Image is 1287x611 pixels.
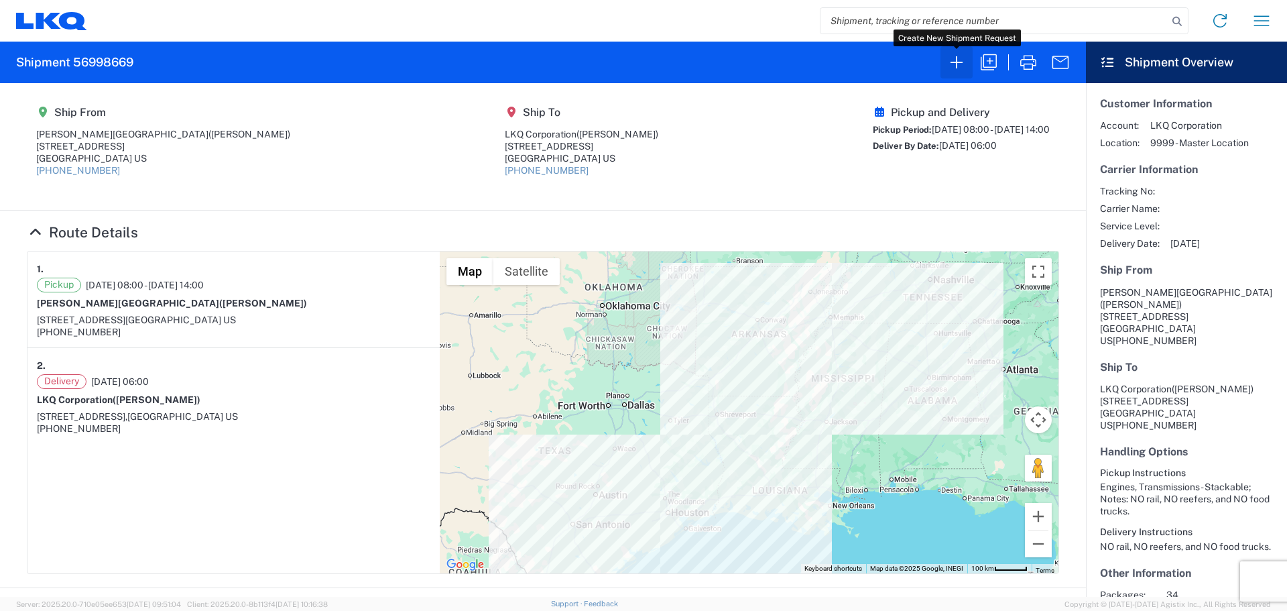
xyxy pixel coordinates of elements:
[37,315,125,325] span: [STREET_ADDRESS]
[505,152,658,164] div: [GEOGRAPHIC_DATA] US
[443,556,487,573] a: Open this area in Google Maps (opens a new window)
[1036,567,1054,574] a: Terms
[37,298,307,309] strong: [PERSON_NAME][GEOGRAPHIC_DATA]
[873,106,1050,119] h5: Pickup and Delivery
[37,394,200,405] strong: LKQ Corporation
[127,411,238,422] span: [GEOGRAPHIC_DATA] US
[971,565,994,572] span: 100 km
[187,600,328,608] span: Client: 2025.20.0-8b113f4
[91,376,149,388] span: [DATE] 06:00
[446,258,493,285] button: Show street map
[1100,97,1273,110] h5: Customer Information
[873,125,932,135] span: Pickup Period:
[1100,567,1273,579] h5: Other Information
[1100,220,1160,232] span: Service Level:
[37,278,81,292] span: Pickup
[1025,531,1052,557] button: Zoom out
[505,128,658,140] div: LKQ Corporation
[27,224,138,241] a: Hide Details
[1100,541,1273,553] div: NO rail, NO reefers, and NO food trucks.
[1100,467,1273,479] h6: Pickup Instructions
[939,140,997,151] span: [DATE] 06:00
[1100,286,1273,347] address: [GEOGRAPHIC_DATA] US
[443,556,487,573] img: Google
[1100,264,1273,276] h5: Ship From
[1170,237,1200,249] span: [DATE]
[505,165,589,176] a: [PHONE_NUMBER]
[37,326,430,338] div: [PHONE_NUMBER]
[37,357,46,374] strong: 2.
[1100,311,1188,322] span: [STREET_ADDRESS]
[37,411,127,422] span: [STREET_ADDRESS],
[551,600,585,608] a: Support
[16,600,181,608] span: Server: 2025.20.0-710e05ee653
[870,565,963,572] span: Map data ©2025 Google, INEGI
[576,129,658,140] span: ([PERSON_NAME])
[37,261,44,278] strong: 1.
[219,298,307,309] span: ([PERSON_NAME])
[1100,137,1140,149] span: Location:
[967,564,1032,573] button: Map Scale: 100 km per 46 pixels
[86,279,204,291] span: [DATE] 08:00 - [DATE] 14:00
[1100,361,1273,374] h5: Ship To
[1025,455,1052,482] button: Drag Pegman onto the map to open Street View
[493,258,560,285] button: Show satellite imagery
[1025,406,1052,433] button: Map camera controls
[1172,384,1253,394] span: ([PERSON_NAME])
[275,600,328,608] span: [DATE] 10:16:38
[36,165,120,176] a: [PHONE_NUMBER]
[1100,119,1140,131] span: Account:
[505,140,658,152] div: [STREET_ADDRESS]
[36,106,290,119] h5: Ship From
[127,600,181,608] span: [DATE] 09:51:04
[1100,163,1273,176] h5: Carrier Information
[16,54,133,70] h2: Shipment 56998669
[1100,383,1273,431] address: [GEOGRAPHIC_DATA] US
[37,423,430,435] div: [PHONE_NUMBER]
[1100,445,1273,458] h5: Handling Options
[1113,420,1197,431] span: [PHONE_NUMBER]
[932,124,1050,135] span: [DATE] 08:00 - [DATE] 14:00
[1025,503,1052,530] button: Zoom in
[1100,237,1160,249] span: Delivery Date:
[1100,299,1182,310] span: ([PERSON_NAME])
[1166,589,1281,601] span: 34
[1025,258,1052,285] button: Toggle fullscreen view
[873,141,939,151] span: Deliver By Date:
[208,129,290,140] span: ([PERSON_NAME])
[1100,589,1156,601] span: Packages:
[36,140,290,152] div: [STREET_ADDRESS]
[1100,526,1273,538] h6: Delivery Instructions
[113,394,200,405] span: ([PERSON_NAME])
[1100,185,1160,197] span: Tracking No:
[125,315,236,325] span: [GEOGRAPHIC_DATA] US
[1113,335,1197,346] span: [PHONE_NUMBER]
[804,564,862,573] button: Keyboard shortcuts
[1150,119,1249,131] span: LKQ Corporation
[1086,42,1287,83] header: Shipment Overview
[505,106,658,119] h5: Ship To
[36,152,290,164] div: [GEOGRAPHIC_DATA] US
[1100,287,1272,298] span: [PERSON_NAME][GEOGRAPHIC_DATA]
[1064,598,1271,610] span: Copyright © [DATE]-[DATE] Agistix Inc., All Rights Reserved
[37,374,86,389] span: Delivery
[1150,137,1249,149] span: 9999 - Master Location
[1100,203,1160,215] span: Carrier Name:
[36,128,290,140] div: [PERSON_NAME][GEOGRAPHIC_DATA]
[584,600,618,608] a: Feedback
[820,8,1168,34] input: Shipment, tracking or reference number
[1100,384,1253,406] span: LKQ Corporation [STREET_ADDRESS]
[1100,481,1273,517] div: Engines, Transmissions - Stackable; Notes: NO rail, NO reefers, and NO food trucks.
